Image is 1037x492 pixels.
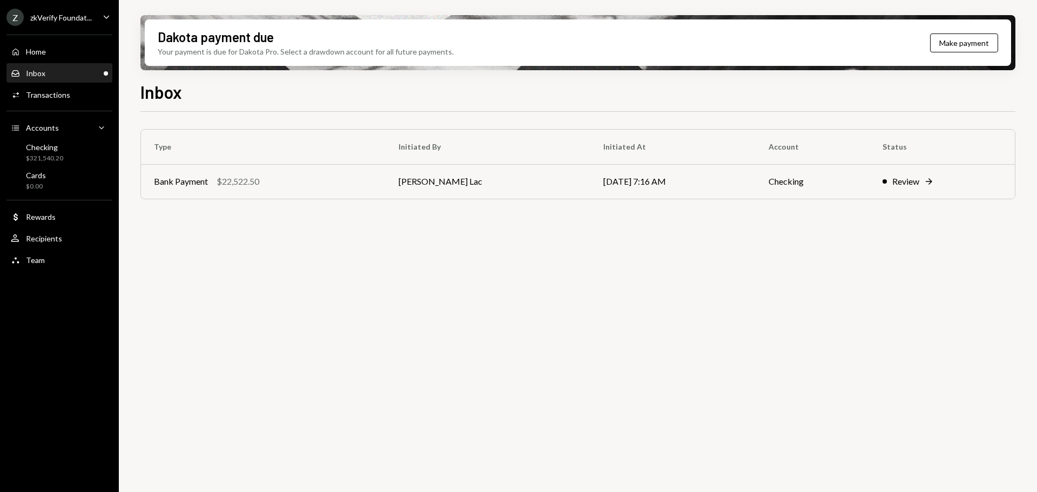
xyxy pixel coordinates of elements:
[26,69,45,78] div: Inbox
[6,250,112,269] a: Team
[6,167,112,193] a: Cards$0.00
[6,139,112,165] a: Checking$321,540.20
[26,182,46,191] div: $0.00
[756,164,870,199] td: Checking
[158,28,274,46] div: Dakota payment due
[6,42,112,61] a: Home
[26,154,63,163] div: $321,540.20
[26,171,46,180] div: Cards
[386,164,590,199] td: [PERSON_NAME] Lac
[158,46,454,57] div: Your payment is due for Dakota Pro. Select a drawdown account for all future payments.
[26,143,63,152] div: Checking
[590,130,756,164] th: Initiated At
[590,164,756,199] td: [DATE] 7:16 AM
[26,123,59,132] div: Accounts
[26,47,46,56] div: Home
[154,175,208,188] div: Bank Payment
[756,130,870,164] th: Account
[6,63,112,83] a: Inbox
[30,13,92,22] div: zkVerify Foundat...
[140,81,182,103] h1: Inbox
[26,255,45,265] div: Team
[6,9,24,26] div: Z
[217,175,259,188] div: $22,522.50
[930,33,998,52] button: Make payment
[26,234,62,243] div: Recipients
[141,130,386,164] th: Type
[6,207,112,226] a: Rewards
[870,130,1015,164] th: Status
[6,118,112,137] a: Accounts
[6,228,112,248] a: Recipients
[26,90,70,99] div: Transactions
[6,85,112,104] a: Transactions
[892,175,919,188] div: Review
[386,130,590,164] th: Initiated By
[26,212,56,221] div: Rewards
